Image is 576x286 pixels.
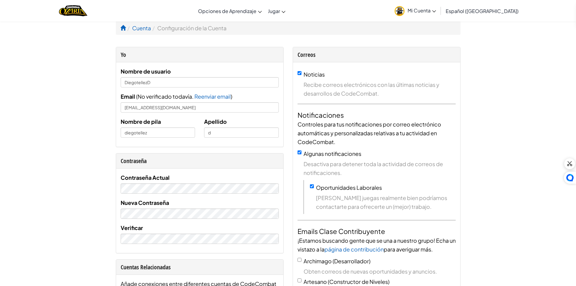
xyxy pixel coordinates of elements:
[265,3,288,19] a: Jugar
[198,8,256,14] span: Opciones de Aprendizaje
[135,93,138,100] span: (
[333,258,370,265] span: (Desarrollador)
[121,50,279,59] div: Yo
[59,5,87,17] img: Home
[268,8,280,14] span: Jugar
[304,267,456,276] span: Obten correos de nuevas oportunidades y anuncios.
[298,237,456,253] span: ¡Estamos buscando gente que se una a nuestro grupo! Echa un vistazo a la
[328,278,389,285] span: (Constructor de Niveles)
[324,246,384,253] a: página de contribución
[408,7,436,14] span: Mi Cuenta
[304,80,456,98] span: Recibe correos electrónicos con las últimas noticias y desarrollos de CodeCombat.
[298,110,456,120] h4: Notificaciones
[121,156,279,165] div: Contraseña
[132,25,151,31] a: Cuenta
[304,150,361,157] label: Algunas notificaciones
[443,3,522,19] a: Español ([GEOGRAPHIC_DATA])
[231,93,232,100] span: )
[204,117,227,126] label: Apellido
[298,121,441,145] span: Controles para tus notificaciones por correo electrónico automáticas y personalizadas relativas a...
[121,117,161,126] label: Nombre de pila
[151,24,226,32] li: Configuración de la Cuenta
[121,93,135,100] span: Email
[121,173,170,182] label: Contraseña Actual
[195,3,265,19] a: Opciones de Aprendizaje
[121,223,143,232] label: Verificar
[395,6,405,16] img: avatar
[121,263,279,271] div: Cuentas Relacionadas
[298,50,456,59] div: Correos
[298,226,456,236] h4: Emails Clase Contribuyente
[446,8,519,14] span: Español ([GEOGRAPHIC_DATA])
[59,5,87,17] a: Ozaria by CodeCombat logo
[304,278,327,285] span: Artesano
[138,93,194,100] span: No verificado todavía.
[392,1,439,20] a: Mi Cuenta
[121,67,171,76] label: Nombre de usuario
[316,184,382,191] label: Oportunidades Laborales
[304,258,332,265] span: Archimago
[316,193,456,211] span: [PERSON_NAME] juegas realmente bien podríamos contactarte para ofrecerte un (mejor) trabajo.
[304,159,456,177] span: Desactiva para detener toda la actividad de correos de notificaciones.
[384,246,433,253] span: para averiguar más.
[194,93,231,100] span: Reenviar email
[121,198,169,207] label: Nueva Contraseña
[304,71,325,78] label: Noticias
